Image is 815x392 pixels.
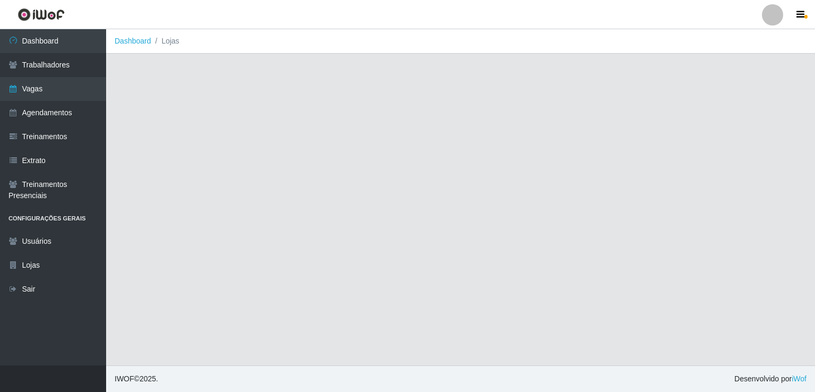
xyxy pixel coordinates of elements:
[734,373,807,385] span: Desenvolvido por
[18,8,65,21] img: CoreUI Logo
[115,373,158,385] span: © 2025 .
[115,374,134,383] span: IWOF
[792,374,807,383] a: iWof
[106,29,815,54] nav: breadcrumb
[151,36,179,47] li: Lojas
[115,37,151,45] a: Dashboard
